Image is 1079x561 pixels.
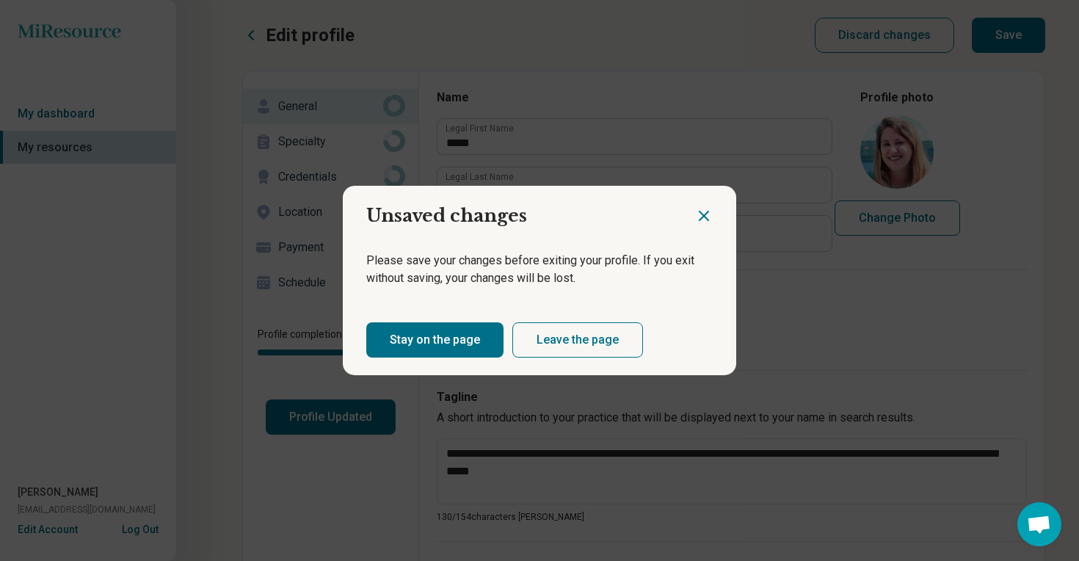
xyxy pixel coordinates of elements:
div: Please save your changes before exiting your profile. If you exit without saving, your changes wi... [343,234,736,305]
button: Stay on the page [366,322,504,358]
a: Open chat [1017,502,1061,546]
h2: Unsaved changes [343,186,695,234]
button: Leave the page [512,322,643,358]
button: Close dialog [695,207,713,225]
